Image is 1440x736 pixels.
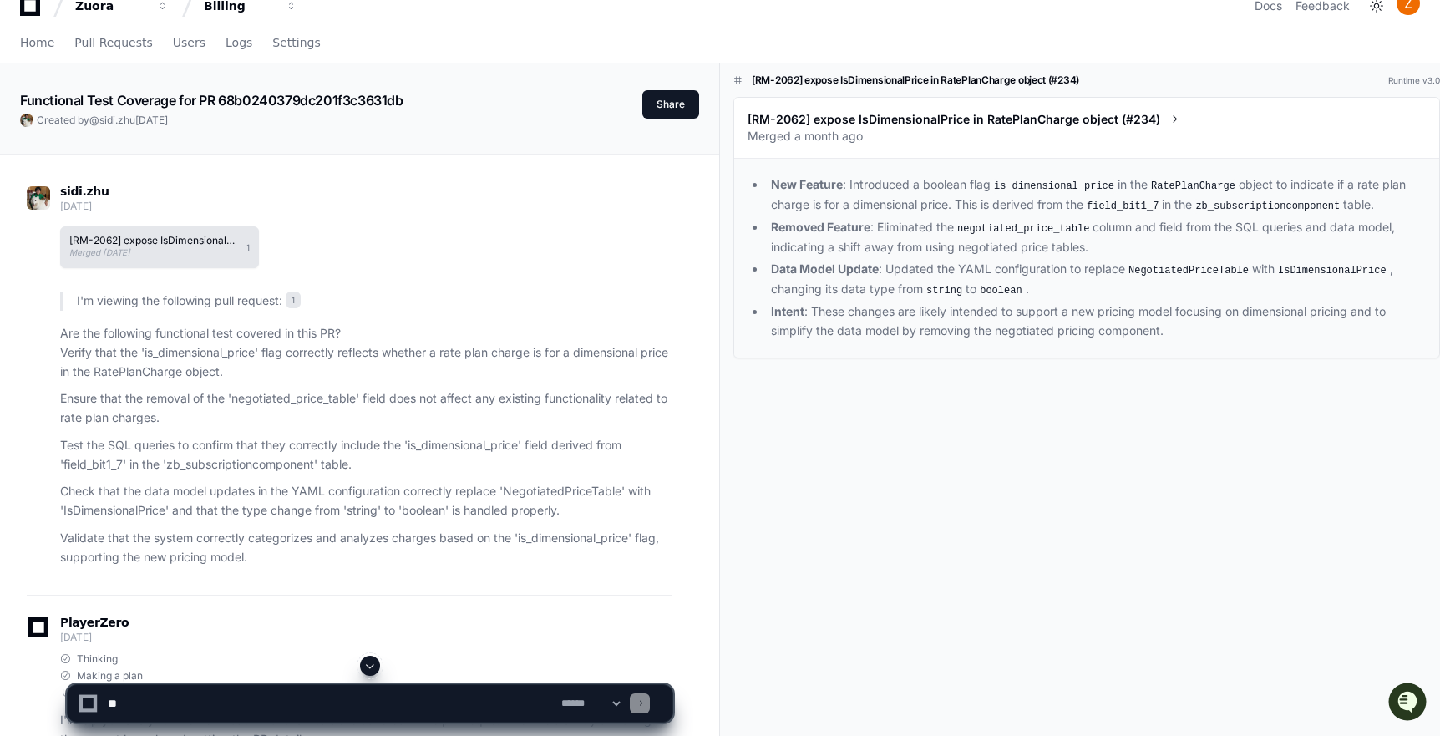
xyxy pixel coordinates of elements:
li: : Updated the YAML configuration to replace with , changing its data type from to . [766,260,1426,299]
img: 1756235613930-3d25f9e4-fa56-45dd-b3ad-e072dfbd1548 [17,124,47,155]
span: 1 [286,292,301,308]
code: NegotiatedPriceTable [1125,263,1252,278]
p: Test the SQL queries to confirm that they correctly include the 'is_dimensional_price' field deri... [60,436,672,475]
p: Ensure that the removal of the 'negotiated_price_table' field does not affect any existing functi... [60,389,672,428]
p: I'm viewing the following pull request: [77,292,672,311]
span: Users [173,38,205,48]
img: PlayerZero [17,17,50,50]
span: Pylon [166,175,202,188]
button: Start new chat [284,129,304,150]
code: IsDimensionalPrice [1275,263,1390,278]
p: Are the following functional test covered in this PR? Verify that the 'is_dimensional_price' flag... [60,324,672,381]
span: PlayerZero [60,617,129,627]
div: Start new chat [57,124,274,141]
span: @ [89,114,99,126]
span: Home [20,38,54,48]
span: Logs [226,38,252,48]
span: [RM-2062] expose IsDimensionalPrice in RatePlanCharge object (#234) [748,111,1160,128]
h1: [RM-2062] expose IsDimensionalPrice in RatePlanCharge object (#234) [69,236,238,246]
strong: New Feature [771,177,843,191]
button: Share [642,90,699,119]
strong: Intent [771,304,804,318]
code: RatePlanCharge [1148,179,1239,194]
span: sidi.zhu [99,114,135,126]
a: Logs [226,24,252,63]
p: Merged a month ago [748,128,1426,145]
span: 1 [246,241,250,254]
span: [DATE] [60,631,91,643]
iframe: Open customer support [1387,681,1432,726]
code: string [923,283,966,298]
strong: Removed Feature [771,220,870,234]
li: : Eliminated the column and field from the SQL queries and data model, indicating a shift away fr... [766,218,1426,256]
img: ACg8ocLG_LSDOp7uAivCyQqIxj1Ef0G8caL3PxUxK52DC0_DO42UYdCW=s96-c [27,186,50,210]
a: [RM-2062] expose IsDimensionalPrice in RatePlanCharge object (#234) [748,111,1426,128]
div: Runtime v3.0 [1388,74,1440,87]
span: Thinking [77,652,118,666]
div: We're offline, but we'll be back soon! [57,141,242,155]
div: Welcome [17,67,304,94]
a: Settings [272,24,320,63]
span: Pull Requests [74,38,152,48]
span: Settings [272,38,320,48]
app-text-character-animate: Functional Test Coverage for PR 68b0240379dc201f3c3631db [20,92,403,109]
strong: Data Model Update [771,261,879,276]
p: Check that the data model updates in the YAML configuration correctly replace 'NegotiatedPriceTab... [60,482,672,520]
code: negotiated_price_table [954,221,1093,236]
code: is_dimensional_price [991,179,1118,194]
h1: [RM-2062] expose IsDimensionalPrice in RatePlanCharge object (#234) [752,74,1079,87]
span: sidi.zhu [60,185,109,198]
a: Users [173,24,205,63]
a: Home [20,24,54,63]
code: field_bit1_7 [1083,199,1162,214]
a: Powered byPylon [118,175,202,188]
span: Merged [DATE] [69,247,130,257]
span: [DATE] [60,200,91,212]
button: [RM-2062] expose IsDimensionalPrice in RatePlanCharge object (#234)Merged [DATE]1 [60,226,259,268]
code: zb_subscriptioncomponent [1192,199,1343,214]
span: Created by [37,114,168,127]
a: Pull Requests [74,24,152,63]
li: : These changes are likely intended to support a new pricing model focusing on dimensional pricin... [766,302,1426,341]
code: boolean [976,283,1025,298]
li: : Introduced a boolean flag in the object to indicate if a rate plan charge is for a dimensional ... [766,175,1426,215]
span: [DATE] [135,114,168,126]
p: Validate that the system correctly categorizes and analyzes charges based on the 'is_dimensional_... [60,529,672,567]
img: ACg8ocLG_LSDOp7uAivCyQqIxj1Ef0G8caL3PxUxK52DC0_DO42UYdCW=s96-c [20,114,33,127]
